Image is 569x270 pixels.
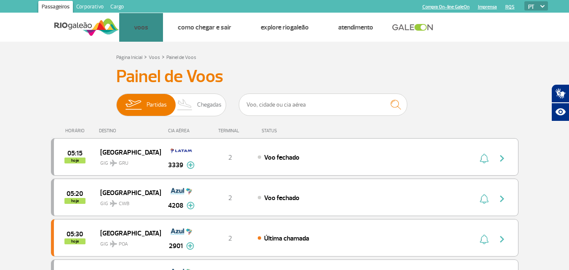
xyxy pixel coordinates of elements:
a: Passageiros [38,1,73,14]
span: Última chamada [264,234,309,243]
span: Voo fechado [264,194,299,202]
a: Voos [149,54,160,61]
span: GIG [100,236,154,248]
img: destiny_airplane.svg [110,200,117,207]
a: Corporativo [73,1,107,14]
a: > [144,52,147,61]
a: > [162,52,165,61]
a: Explore RIOgaleão [261,23,309,32]
img: sino-painel-voo.svg [480,153,489,163]
img: mais-info-painel-voo.svg [186,242,194,250]
h3: Painel de Voos [116,66,453,87]
a: RQS [505,4,515,10]
img: slider-embarque [120,94,147,116]
img: mais-info-painel-voo.svg [187,202,195,209]
img: mais-info-painel-voo.svg [187,161,195,169]
img: slider-desembarque [173,94,198,116]
span: hoje [64,238,85,244]
span: GIG [100,155,154,167]
span: hoje [64,158,85,163]
span: POA [119,241,128,248]
a: Cargo [107,1,127,14]
span: [GEOGRAPHIC_DATA] [100,187,154,198]
span: 2 [228,153,232,162]
div: HORÁRIO [53,128,99,134]
span: [GEOGRAPHIC_DATA] [100,227,154,238]
a: Como chegar e sair [178,23,231,32]
span: [GEOGRAPHIC_DATA] [100,147,154,158]
img: destiny_airplane.svg [110,160,117,166]
img: seta-direita-painel-voo.svg [497,194,507,204]
span: GRU [119,160,128,167]
a: Página Inicial [116,54,142,61]
img: seta-direita-painel-voo.svg [497,153,507,163]
span: 2 [228,234,232,243]
img: seta-direita-painel-voo.svg [497,234,507,244]
a: Painel de Voos [166,54,196,61]
span: 2901 [169,241,183,251]
div: CIA AÉREA [160,128,203,134]
span: 3339 [168,160,183,170]
span: GIG [100,195,154,208]
img: sino-painel-voo.svg [480,194,489,204]
span: Partidas [147,94,167,116]
button: Abrir tradutor de língua de sinais. [551,84,569,103]
span: 2025-09-30 05:15:00 [67,150,83,156]
button: Abrir recursos assistivos. [551,103,569,121]
span: 2025-09-30 05:30:00 [67,231,83,237]
span: CWB [119,200,129,208]
div: STATUS [257,128,326,134]
div: DESTINO [99,128,160,134]
div: TERMINAL [203,128,257,134]
span: Chegadas [197,94,222,116]
span: hoje [64,198,85,204]
span: 2 [228,194,232,202]
a: Compra On-line GaleOn [422,4,470,10]
a: Voos [134,23,148,32]
input: Voo, cidade ou cia aérea [239,94,407,116]
a: Atendimento [338,23,373,32]
span: 2025-09-30 05:20:00 [67,191,83,197]
div: Plugin de acessibilidade da Hand Talk. [551,84,569,121]
img: sino-painel-voo.svg [480,234,489,244]
img: destiny_airplane.svg [110,241,117,247]
a: Imprensa [478,4,497,10]
span: 4208 [168,200,183,211]
span: Voo fechado [264,153,299,162]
